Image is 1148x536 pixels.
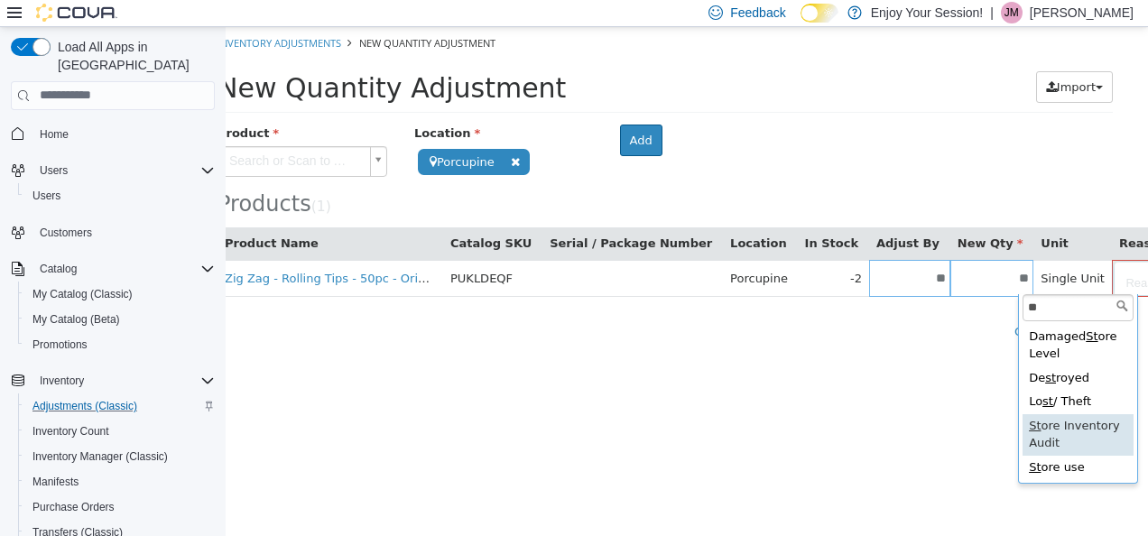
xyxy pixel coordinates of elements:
a: Users [25,185,68,207]
a: Inventory Manager (Classic) [25,446,175,467]
a: Manifests [25,471,86,493]
span: Inventory Count [25,420,215,442]
button: Manifests [18,469,222,494]
span: Catalog [32,258,215,280]
span: st [817,367,828,381]
span: Inventory [32,370,215,392]
a: Purchase Orders [25,496,122,518]
span: Purchase Orders [32,500,115,514]
span: Manifests [25,471,215,493]
span: Feedback [730,4,785,22]
span: Users [32,160,215,181]
button: Inventory Manager (Classic) [18,444,222,469]
button: My Catalog (Classic) [18,282,222,307]
span: Inventory Count [32,424,109,439]
button: Catalog [32,258,84,280]
p: | [990,2,994,23]
a: Promotions [25,334,95,356]
span: Adjustments (Classic) [32,399,137,413]
span: My Catalog (Beta) [25,309,215,330]
span: Manifests [32,475,79,489]
span: st [819,344,830,357]
span: St [860,302,872,316]
a: Inventory Count [25,420,116,442]
span: Customers [40,226,92,240]
span: Inventory Manager (Classic) [25,446,215,467]
div: Jessica McPhee [1001,2,1023,23]
span: Promotions [25,334,215,356]
span: Home [40,127,69,142]
span: Inventory [40,374,84,388]
button: Inventory [4,368,222,393]
button: Adjustments (Classic) [18,393,222,419]
button: Users [18,183,222,208]
button: Home [4,121,222,147]
span: My Catalog (Beta) [32,312,120,327]
button: Purchase Orders [18,494,222,520]
div: Damaged ore Level [797,298,908,339]
button: Users [32,160,75,181]
span: Promotions [32,337,88,352]
span: St [803,392,815,405]
button: Users [4,158,222,183]
input: Dark Mode [801,4,838,23]
span: My Catalog (Classic) [32,287,133,301]
span: Home [32,123,215,145]
div: ore Inventory Audit [797,387,908,429]
a: Home [32,124,76,145]
p: [PERSON_NAME] [1030,2,1134,23]
span: Load All Apps in [GEOGRAPHIC_DATA] [51,38,215,74]
span: JM [1004,2,1019,23]
span: My Catalog (Classic) [25,283,215,305]
a: Customers [32,222,99,244]
div: De royed [797,339,908,364]
div: ore use [797,429,908,453]
button: Inventory [32,370,91,392]
a: My Catalog (Beta) [25,309,127,330]
span: Users [40,163,68,178]
button: Inventory Count [18,419,222,444]
button: Catalog [4,256,222,282]
span: Users [25,185,215,207]
span: St [803,433,815,447]
button: Customers [4,219,222,245]
span: Inventory Manager (Classic) [32,449,168,464]
p: Enjoy Your Session! [871,2,984,23]
a: Adjustments (Classic) [25,395,144,417]
a: My Catalog (Classic) [25,283,140,305]
span: Catalog [40,262,77,276]
span: Adjustments (Classic) [25,395,215,417]
button: Promotions [18,332,222,357]
span: Customers [32,221,215,244]
span: Purchase Orders [25,496,215,518]
img: Cova [36,4,117,22]
div: Lo / Theft [797,363,908,387]
button: My Catalog (Beta) [18,307,222,332]
span: Users [32,189,60,203]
